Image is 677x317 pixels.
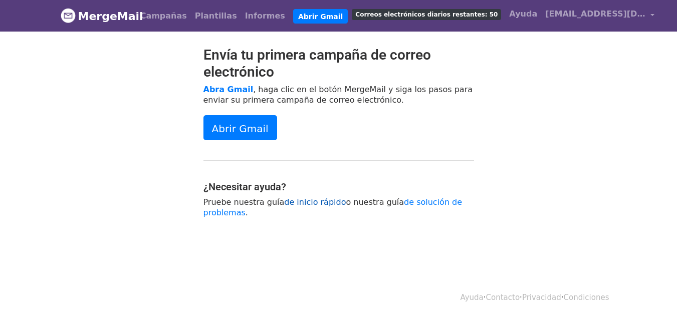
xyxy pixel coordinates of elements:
a: Contacto [486,293,520,302]
img: Logotipo de MergeMail [61,8,76,23]
font: , haga clic en el botón MergeMail y siga los pasos para enviar su primera campaña de correo elect... [203,85,473,105]
font: Plantillas [195,11,237,21]
font: · [484,293,486,302]
a: Plantillas [191,6,241,26]
a: Abrir Gmail [203,115,277,140]
font: . [246,208,248,217]
font: Abrir Gmail [212,122,269,134]
font: Campañas [140,11,187,21]
a: de inicio rápido [284,197,346,207]
font: Pruebe nuestra guía [203,197,285,207]
a: Correos electrónicos diarios restantes: 50 [348,4,505,24]
a: Ayuda [460,293,483,302]
font: Abrir Gmail [298,12,343,20]
a: Condiciones [564,293,609,302]
a: Abra Gmail [203,85,254,94]
iframe: Widget de chat [627,269,677,317]
font: MergeMail [78,10,143,23]
a: Abrir Gmail [293,9,348,24]
a: [EMAIL_ADDRESS][DOMAIN_NAME] [541,4,658,28]
a: Informes [241,6,289,26]
a: Privacidad [522,293,561,302]
font: o nuestra guía [346,197,404,207]
font: Envía tu primera campaña de correo electrónico [203,47,431,80]
a: de solución de problemas [203,197,463,217]
font: Ayuda [509,9,537,19]
a: Campañas [136,6,191,26]
a: MergeMail [61,6,128,27]
font: Informes [245,11,285,21]
font: Correos electrónicos diarios restantes: 50 [355,11,498,18]
font: · [561,293,564,302]
a: Ayuda [505,4,541,24]
font: ¿Necesitar ayuda? [203,181,286,193]
font: · [520,293,522,302]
